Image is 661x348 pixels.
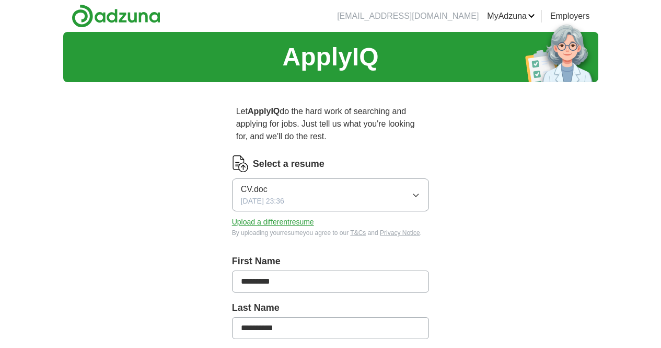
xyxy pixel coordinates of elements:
[241,183,268,196] span: CV.doc
[350,229,366,237] a: T&Cs
[232,228,430,238] div: By uploading your resume you agree to our and .
[72,4,160,28] img: Adzuna logo
[487,10,535,23] a: MyAdzuna
[380,229,420,237] a: Privacy Notice
[282,38,378,76] h1: ApplyIQ
[232,101,430,147] p: Let do the hard work of searching and applying for jobs. Just tell us what you're looking for, an...
[232,217,314,228] button: Upload a differentresume
[232,254,430,268] label: First Name
[232,301,430,315] label: Last Name
[241,196,284,207] span: [DATE] 23:36
[337,10,479,23] li: [EMAIL_ADDRESS][DOMAIN_NAME]
[550,10,590,23] a: Employers
[253,157,324,171] label: Select a resume
[232,155,249,172] img: CV Icon
[232,178,430,211] button: CV.doc[DATE] 23:36
[248,107,280,116] strong: ApplyIQ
